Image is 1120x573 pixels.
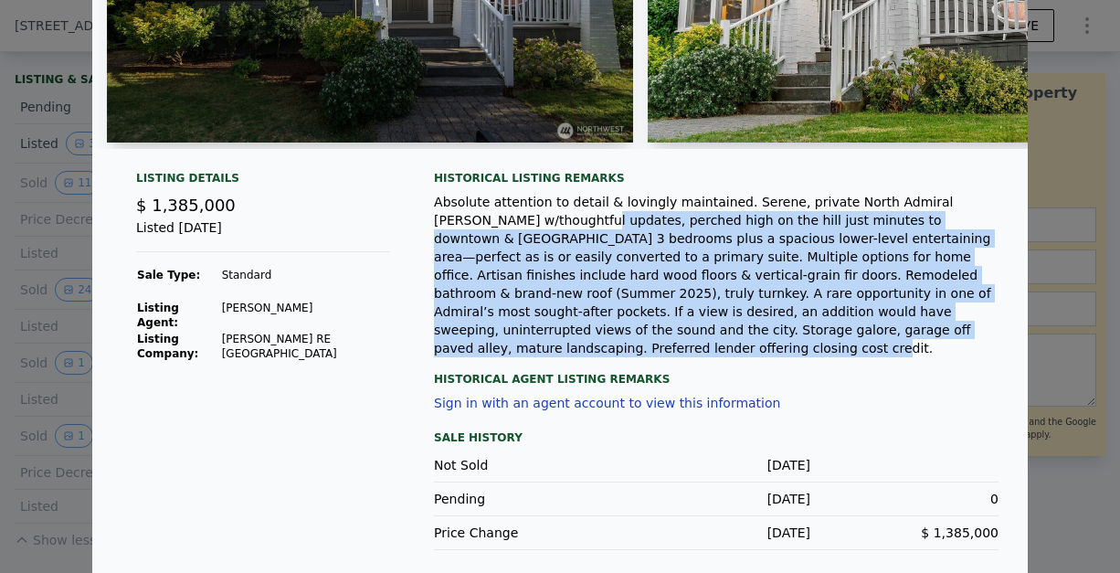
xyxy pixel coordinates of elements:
div: Not Sold [434,456,622,474]
button: Sign in with an agent account to view this information [434,396,780,410]
div: Price Change [434,524,622,542]
div: [DATE] [622,456,810,474]
div: Listing Details [136,171,390,193]
strong: Listing Agent: [137,302,179,329]
td: [PERSON_NAME] [221,300,390,331]
div: [DATE] [622,490,810,508]
span: $ 1,385,000 [136,196,236,215]
div: Sale History [434,427,998,449]
div: Absolute attention to detail & lovingly maintained. Serene, private North Admiral [PERSON_NAME] w... [434,193,998,357]
div: Listed [DATE] [136,218,390,252]
div: Historical Agent Listing Remarks [434,357,998,387]
div: [DATE] [622,524,810,542]
div: Historical Listing remarks [434,171,998,186]
span: $ 1,385,000 [921,525,998,540]
div: 0 [810,490,998,508]
strong: Listing Company: [137,333,198,360]
td: Standard [221,267,390,283]
td: [PERSON_NAME] RE [GEOGRAPHIC_DATA] [221,331,390,362]
div: Pending [434,490,622,508]
strong: Sale Type: [137,269,200,281]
